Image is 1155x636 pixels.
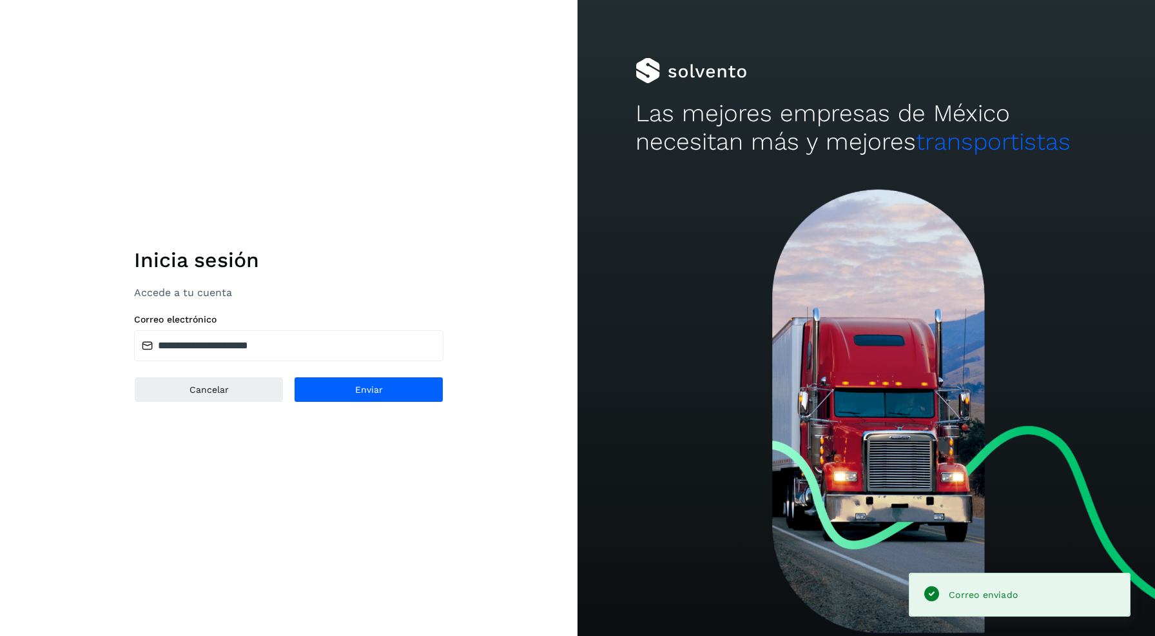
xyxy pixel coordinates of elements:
button: Cancelar [134,377,284,402]
p: Accede a tu cuenta [134,286,443,299]
span: Correo enviado [949,590,1018,600]
span: transportistas [916,128,1071,155]
label: Correo electrónico [134,314,443,325]
button: Enviar [294,377,443,402]
span: Enviar [355,385,383,394]
h2: Las mejores empresas de México necesitan más y mejores [636,99,1098,157]
span: Cancelar [189,385,229,394]
h1: Inicia sesión [134,248,443,272]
